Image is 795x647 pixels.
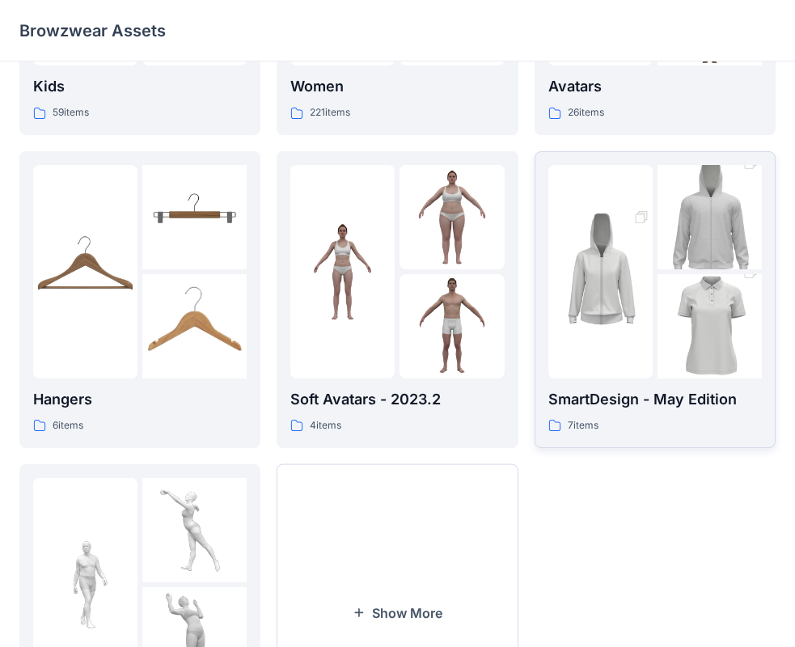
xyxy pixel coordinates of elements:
p: 26 items [568,104,604,121]
a: folder 1folder 2folder 3Hangers6items [19,151,260,448]
img: folder 3 [142,274,247,378]
p: Soft Avatars - 2023.2 [290,388,504,411]
img: folder 3 [658,248,762,405]
p: Women [290,75,504,98]
img: folder 3 [400,274,504,378]
p: Kids [33,75,247,98]
img: folder 2 [400,165,504,269]
img: folder 2 [658,139,762,296]
p: 6 items [53,417,83,434]
img: folder 1 [33,532,137,636]
img: folder 1 [548,193,653,350]
img: folder 1 [33,219,137,323]
p: 59 items [53,104,89,121]
a: folder 1folder 2folder 3Soft Avatars - 2023.24items [277,151,518,448]
p: SmartDesign - May Edition [548,388,762,411]
p: 221 items [310,104,350,121]
a: folder 1folder 2folder 3SmartDesign - May Edition7items [535,151,776,448]
p: 4 items [310,417,341,434]
img: folder 1 [290,219,395,323]
p: Browzwear Assets [19,19,166,42]
p: Avatars [548,75,762,98]
p: 7 items [568,417,598,434]
img: folder 2 [142,478,247,582]
p: Hangers [33,388,247,411]
img: folder 2 [142,165,247,269]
